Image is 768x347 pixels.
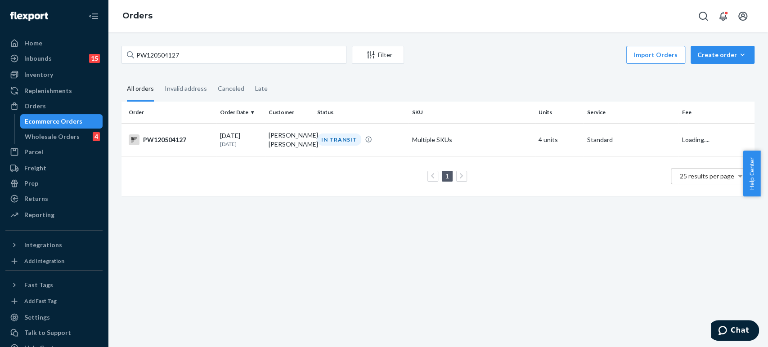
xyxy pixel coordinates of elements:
[734,7,752,25] button: Open account menu
[5,325,103,340] button: Talk to Support
[24,280,53,289] div: Fast Tags
[444,172,451,180] a: Page 1 is your current page
[680,172,734,180] span: 25 results per page
[24,54,52,63] div: Inbounds
[5,208,103,222] a: Reporting
[121,46,346,64] input: Search orders
[5,238,103,252] button: Integrations
[5,278,103,292] button: Fast Tags
[584,102,678,123] th: Service
[5,145,103,159] a: Parcel
[115,3,160,29] ol: breadcrumbs
[24,179,38,188] div: Prep
[352,50,404,59] div: Filter
[20,129,103,144] a: Wholesale Orders4
[535,102,584,123] th: Units
[216,102,265,123] th: Order Date
[24,297,57,305] div: Add Fast Tag
[352,46,404,64] button: Filter
[129,134,213,145] div: PW120504127
[409,102,535,123] th: SKU
[218,77,244,100] div: Canceled
[5,99,103,113] a: Orders
[694,7,712,25] button: Open Search Box
[5,36,103,50] a: Home
[24,257,64,265] div: Add Integration
[127,77,154,102] div: All orders
[255,77,268,100] div: Late
[24,164,46,173] div: Freight
[220,131,261,148] div: [DATE]
[165,77,207,100] div: Invalid address
[314,102,409,123] th: Status
[24,313,50,322] div: Settings
[678,123,755,156] td: Loading....
[5,310,103,325] a: Settings
[5,256,103,267] a: Add Integration
[121,102,216,123] th: Order
[409,123,535,156] td: Multiple SKUs
[743,151,760,196] button: Help Center
[24,328,71,337] div: Talk to Support
[5,161,103,175] a: Freight
[711,320,759,343] iframe: Opens a widget where you can chat to one of our agents
[24,194,48,203] div: Returns
[5,191,103,206] a: Returns
[5,296,103,307] a: Add Fast Tag
[587,135,675,144] p: Standard
[220,140,261,148] p: [DATE]
[24,147,43,156] div: Parcel
[122,11,153,21] a: Orders
[269,108,310,116] div: Customer
[5,51,103,66] a: Inbounds15
[25,117,82,126] div: Ecommerce Orders
[5,67,103,82] a: Inventory
[89,54,100,63] div: 15
[5,176,103,191] a: Prep
[10,12,48,21] img: Flexport logo
[626,46,685,64] button: Import Orders
[24,39,42,48] div: Home
[85,7,103,25] button: Close Navigation
[24,210,54,219] div: Reporting
[25,132,80,141] div: Wholesale Orders
[20,114,103,129] a: Ecommerce Orders
[24,102,46,111] div: Orders
[714,7,732,25] button: Open notifications
[697,50,748,59] div: Create order
[691,46,755,64] button: Create order
[24,240,62,249] div: Integrations
[678,102,755,123] th: Fee
[535,123,584,156] td: 4 units
[93,132,100,141] div: 4
[5,84,103,98] a: Replenishments
[24,86,72,95] div: Replenishments
[317,133,361,146] div: IN TRANSIT
[265,123,314,156] td: [PERSON_NAME] [PERSON_NAME]
[24,70,53,79] div: Inventory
